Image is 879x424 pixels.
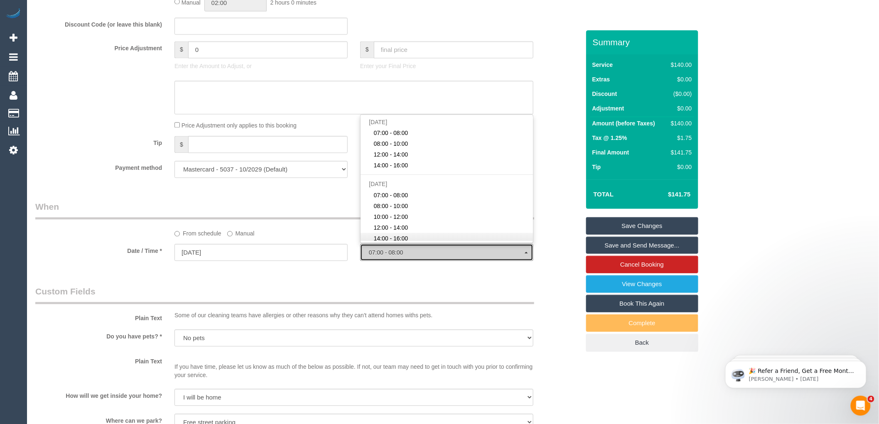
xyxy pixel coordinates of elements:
[360,62,533,70] p: Enter your Final Price
[227,226,255,238] label: Manual
[29,329,168,341] label: Do you have pets? *
[668,104,692,113] div: $0.00
[174,62,348,70] p: Enter the Amount to Adjust, or
[592,148,629,157] label: Final Amount
[35,201,534,219] legend: When
[35,285,534,304] legend: Custom Fields
[586,217,698,235] a: Save Changes
[586,275,698,293] a: View Changes
[374,129,408,137] span: 07:00 - 08:00
[29,41,168,52] label: Price Adjustment
[374,202,408,210] span: 08:00 - 10:00
[586,237,698,254] a: Save and Send Message...
[868,396,874,402] span: 4
[668,148,692,157] div: $141.75
[174,231,180,236] input: From schedule
[592,75,610,83] label: Extras
[374,150,408,159] span: 12:00 - 14:00
[174,226,221,238] label: From schedule
[586,295,698,312] a: Book This Again
[29,244,168,255] label: Date / Time *
[360,244,533,261] button: 07:00 - 08:00
[592,134,627,142] label: Tax @ 1.25%
[851,396,871,416] iframe: Intercom live chat
[592,119,655,127] label: Amount (before Taxes)
[29,311,168,322] label: Plain Text
[374,41,533,58] input: final price
[369,181,387,187] span: [DATE]
[369,119,387,125] span: [DATE]
[174,244,348,261] input: DD/MM/YYYY
[592,163,601,171] label: Tip
[29,17,168,29] label: Discount Code (or leave this blank)
[29,136,168,147] label: Tip
[592,104,624,113] label: Adjustment
[29,389,168,400] label: How will we get inside your home?
[374,161,408,169] span: 14:00 - 16:00
[374,191,408,199] span: 07:00 - 08:00
[374,140,408,148] span: 08:00 - 10:00
[586,334,698,351] a: Back
[374,223,408,232] span: 12:00 - 14:00
[592,61,613,69] label: Service
[182,122,297,129] span: Price Adjustment only applies to this booking
[227,231,233,236] input: Manual
[668,61,692,69] div: $140.00
[174,354,533,379] p: If you have time, please let us know as much of the below as possible. If not, our team may need ...
[374,213,408,221] span: 10:00 - 12:00
[713,343,879,402] iframe: Intercom notifications message
[594,191,614,198] strong: Total
[360,41,374,58] span: $
[29,354,168,365] label: Plain Text
[174,41,188,58] span: $
[668,119,692,127] div: $140.00
[668,90,692,98] div: ($0.00)
[668,163,692,171] div: $0.00
[668,75,692,83] div: $0.00
[586,256,698,273] a: Cancel Booking
[374,234,408,243] span: 14:00 - 16:00
[668,134,692,142] div: $1.75
[5,8,22,20] img: Automaid Logo
[592,90,617,98] label: Discount
[174,311,533,319] p: Some of our cleaning teams have allergies or other reasons why they can't attend homes withs pets.
[29,161,168,172] label: Payment method
[643,191,690,198] h4: $141.75
[369,249,525,256] span: 07:00 - 08:00
[174,136,188,153] span: $
[593,37,694,47] h3: Summary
